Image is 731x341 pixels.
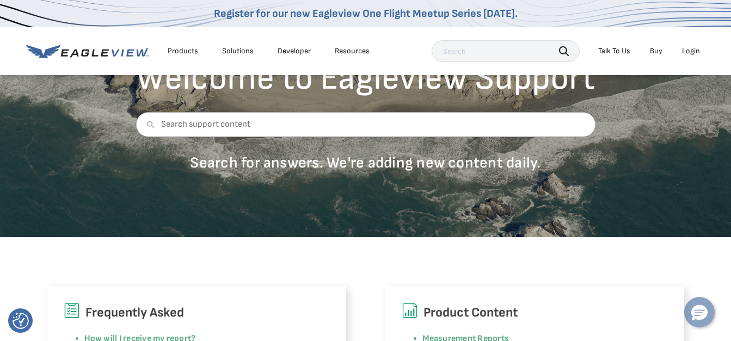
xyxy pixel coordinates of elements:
div: Talk To Us [598,46,630,56]
h2: Welcome to Eagleview Support [136,61,595,96]
div: Products [168,46,198,56]
a: Developer [278,46,311,56]
a: Register for our new Eagleview One Flight Meetup Series [DATE]. [214,7,518,20]
input: Search support content [136,112,595,137]
button: Consent Preferences [13,313,29,329]
a: Buy [650,46,662,56]
input: Search [432,40,580,62]
h6: Frequently Asked [64,302,330,323]
div: Solutions [222,46,254,56]
div: Resources [335,46,370,56]
button: Hello, have a question? Let’s chat. [684,297,715,327]
div: Login [682,46,700,56]
h6: Product Content [402,302,668,323]
p: Search for answers. We're adding new content daily. [136,153,595,172]
img: Revisit consent button [13,313,29,329]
